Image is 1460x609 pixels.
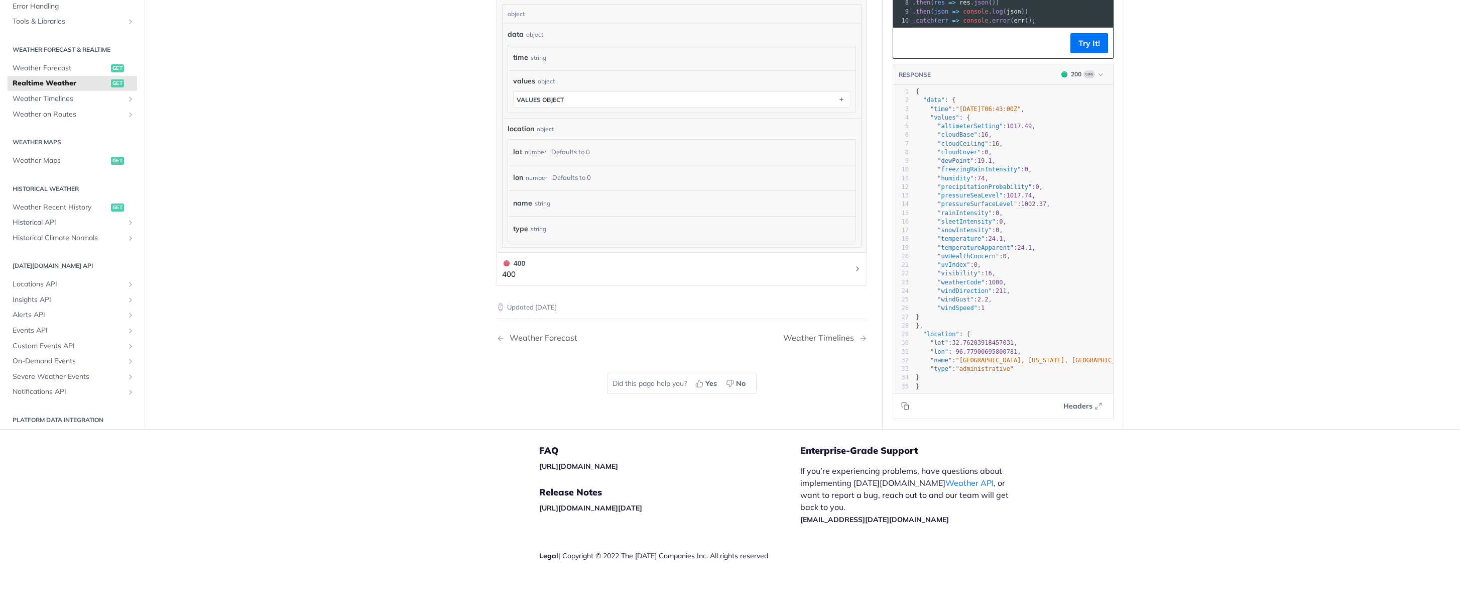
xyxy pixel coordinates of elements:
[517,96,564,104] div: values object
[916,88,919,95] span: {
[539,503,642,513] a: [URL][DOMAIN_NAME][DATE]
[513,222,528,236] label: type
[893,7,910,16] div: 9
[893,252,909,261] div: 20
[13,387,124,397] span: Notifications API
[893,313,909,322] div: 27
[127,388,135,396] button: Show subpages for Notifications API
[736,378,746,389] span: No
[923,97,944,104] span: "data"
[937,192,1003,199] span: "pressureSeaLevel"
[13,110,124,120] span: Weather on Routes
[893,365,909,373] div: 33
[800,515,949,524] a: [EMAIL_ADDRESS][DATE][DOMAIN_NAME]
[722,376,751,391] button: No
[8,369,137,384] a: Severe Weather EventsShow subpages for Severe Weather Events
[898,36,912,51] button: Copy to clipboard
[916,218,1007,225] span: : ,
[893,191,909,200] div: 13
[13,326,124,336] span: Events API
[13,233,124,243] span: Historical Climate Normals
[1003,253,1006,260] span: 0
[127,18,135,26] button: Show subpages for Tools & Libraries
[893,200,909,209] div: 14
[1056,69,1108,79] button: 200200Log
[127,296,135,304] button: Show subpages for Insights API
[893,157,909,165] div: 9
[916,175,989,182] span: : ,
[978,296,989,303] span: 2.2
[996,227,999,234] span: 0
[535,196,550,211] div: string
[937,218,996,225] span: "sleetIntensity"
[952,17,959,24] span: =>
[8,339,137,354] a: Custom Events APIShow subpages for Custom Events API
[916,236,1007,243] span: : ,
[13,79,108,89] span: Realtime Weather
[502,258,862,280] button: 400 400400
[937,183,1032,190] span: "precipitationProbability"
[916,279,1007,286] span: : ,
[531,50,546,65] div: string
[8,184,137,193] h2: Historical Weather
[13,218,124,228] span: Historical API
[13,2,135,12] span: Error Handling
[1061,71,1067,77] span: 200
[930,357,952,364] span: "name"
[952,348,955,355] span: -
[893,183,909,191] div: 12
[8,385,137,400] a: Notifications APIShow subpages for Notifications API
[537,125,554,134] div: object
[497,333,655,343] a: Previous Page: Weather Forecast
[893,287,909,295] div: 24
[513,170,523,185] label: lon
[127,280,135,288] button: Show subpages for Locations API
[916,114,970,121] span: : {
[978,175,985,182] span: 74
[1058,398,1108,414] button: Headers
[111,157,124,165] span: get
[893,218,909,226] div: 16
[937,253,999,260] span: "uvHealthConcern"
[956,365,1014,372] span: "administrative"
[893,295,909,304] div: 25
[893,140,909,148] div: 7
[916,296,992,303] span: : ,
[854,265,862,273] svg: Chevron
[1083,70,1095,78] span: Log
[1017,244,1032,251] span: 24.1
[497,323,867,353] nav: Pagination Controls
[916,227,1003,234] span: : ,
[508,124,534,134] span: location
[8,76,137,91] a: Realtime Weatherget
[8,153,137,168] a: Weather Mapsget
[916,166,1032,173] span: : ,
[8,138,137,147] h2: Weather Maps
[963,8,989,15] span: console
[937,296,974,303] span: "windGust"
[502,269,525,280] p: 400
[13,279,124,289] span: Locations API
[937,157,974,164] span: "dewPoint"
[937,210,992,217] span: "rainIntensity"
[916,157,996,164] span: : ,
[916,149,992,156] span: : ,
[937,123,1003,130] span: "altimeterSetting"
[999,218,1003,225] span: 0
[1063,401,1092,412] span: Headers
[916,8,930,15] span: then
[916,365,1014,372] span: :
[539,551,800,561] div: | Copyright © 2022 The [DATE] Companies Inc. All rights reserved
[956,357,1137,364] span: "[GEOGRAPHIC_DATA], [US_STATE], [GEOGRAPHIC_DATA]"
[956,106,1021,113] span: "[DATE]T06:43:00Z"
[916,340,1017,347] span: : ,
[937,166,1021,173] span: "freezingRainIntensity"
[937,201,1017,208] span: "pressureSurfaceLevel"
[937,270,981,277] span: "visibility"
[985,149,988,156] span: 0
[916,123,1035,130] span: : ,
[127,219,135,227] button: Show subpages for Historical API
[893,96,909,105] div: 2
[912,8,1028,15] span: . ( . ( ))
[916,305,985,312] span: :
